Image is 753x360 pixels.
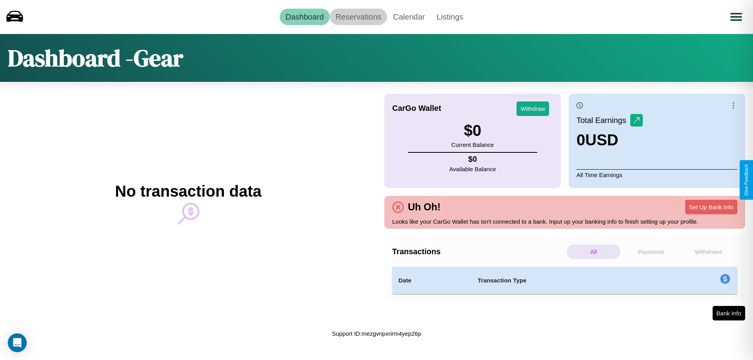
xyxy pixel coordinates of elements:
[478,276,656,285] h4: Transaction Type
[404,201,444,213] h4: Uh Oh!
[451,139,494,150] p: Current Balance
[398,276,465,285] h4: Date
[392,216,737,227] p: Looks like your CarGo Wallet has isn't connected to a bank. Input up your banking info to finish ...
[577,131,643,149] h3: 0 USD
[577,113,630,127] p: Total Earnings
[685,200,737,214] button: Set Up Bank Info
[713,306,745,320] button: Bank Info
[567,244,620,259] p: All
[392,267,737,294] table: simple table
[449,164,496,174] p: Available Balance
[517,101,549,116] button: Withdraw
[280,9,330,25] a: Dashboard
[577,169,737,180] p: All Time Earnings
[332,328,421,339] p: Support ID: mezgvnpxrirm4yep26p
[8,42,183,74] h1: Dashboard - Gear
[431,9,469,25] a: Listings
[330,9,387,25] a: Reservations
[392,247,565,256] h4: Transactions
[451,122,494,139] h3: $ 0
[115,183,261,200] h2: No transaction data
[624,244,678,259] p: Payments
[725,6,747,28] button: Open menu
[744,164,749,196] div: Give Feedback
[387,9,431,25] a: Calendar
[682,244,735,259] p: Withdraws
[8,333,27,352] div: Open Intercom Messenger
[449,155,496,164] h4: $ 0
[392,104,441,113] h4: CarGo Wallet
